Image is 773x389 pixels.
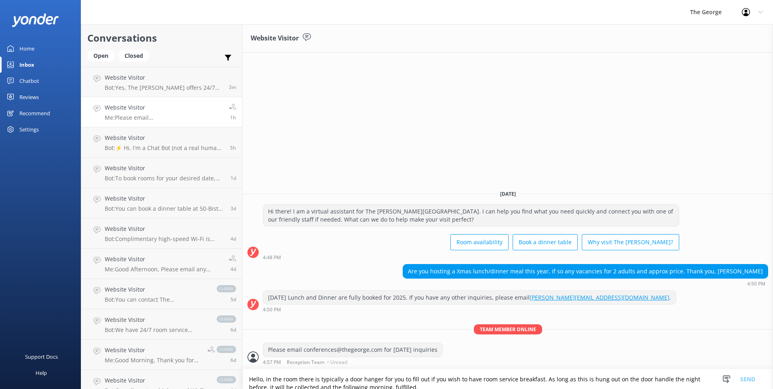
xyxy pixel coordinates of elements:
p: Bot: ⚡ Hi, I'm a Chat Bot (not a real human), so I don't have all the answers. I don't have the a... [105,144,224,152]
h4: Website Visitor [105,103,223,112]
h4: Website Visitor [105,346,201,355]
a: Website VisitorMe:Good Afternoon, Please email any reservation's enquiries to [EMAIL_ADDRESS][DOM... [81,249,242,279]
span: 01:55pm 13-Aug-2025 (UTC +12:00) Pacific/Auckland [230,326,236,333]
div: Recommend [19,105,50,121]
a: Open [87,51,118,60]
span: 09:55am 16-Aug-2025 (UTC +12:00) Pacific/Auckland [230,205,236,212]
span: Reception Team [287,360,324,365]
button: Why visit The [PERSON_NAME]? [582,234,679,250]
div: 04:50pm 19-Aug-2025 (UTC +12:00) Pacific/Auckland [263,307,676,312]
h4: Website Visitor [105,376,209,385]
h4: Website Visitor [105,315,209,324]
strong: 4:57 PM [263,360,281,365]
div: Inbox [19,57,34,73]
div: Settings [19,121,39,137]
h4: Website Visitor [105,133,224,142]
div: Home [19,40,34,57]
button: Book a dinner table [513,234,578,250]
div: Reviews [19,89,39,105]
p: Bot: To book rooms for your desired date, please visit our website at [URL][DOMAIN_NAME]. If you ... [105,175,224,182]
a: Website VisitorMe:Please email conferences@thegeorge,com for [DATE] inquiries1h [81,97,242,127]
span: 10:15am 14-Aug-2025 (UTC +12:00) Pacific/Auckland [230,296,236,303]
h4: Website Visitor [105,255,223,264]
div: Please email conferences@thegeorge,com for [DATE] inquiries [263,343,442,357]
a: Website VisitorMe:Good Morning, Thank you for your recent enquiry. Please provide your name and c... [81,340,242,370]
span: 12:11pm 15-Aug-2025 (UTC +12:00) Pacific/Auckland [230,266,236,273]
h4: Website Visitor [105,73,223,82]
p: Bot: Yes, The [PERSON_NAME] offers 24/7 room service, so you can enjoy breakfast in your room. Yo... [105,84,223,91]
p: Bot: Complimentary high-speed Wi-Fi is available to guests for multiple devices. A password will ... [105,235,224,243]
h4: Website Visitor [105,194,224,203]
img: yonder-white-logo.png [12,13,59,27]
a: Website VisitorBot:Yes, The [PERSON_NAME] offers 24/7 room service, so you can enjoy breakfast in... [81,67,242,97]
span: closed [217,346,236,353]
p: Bot: We have 24/7 room service available at the hotel. You can view the menu and learn more about... [105,326,209,334]
p: Me: Good Afternoon, Please email any reservation's enquiries to [EMAIL_ADDRESS][DOMAIN_NAME] [105,266,223,273]
span: 04:21pm 15-Aug-2025 (UTC +12:00) Pacific/Auckland [230,235,236,242]
div: 04:57pm 19-Aug-2025 (UTC +12:00) Pacific/Auckland [263,359,443,365]
div: 04:50pm 19-Aug-2025 (UTC +12:00) Pacific/Auckland [403,281,768,286]
span: Team member online [474,324,542,334]
p: Me: Please email conferences@thegeorge,com for [DATE] inquiries [105,114,223,121]
h3: Website Visitor [251,33,299,44]
a: Website VisitorBot:We have 24/7 room service available at the hotel. You can view the menu and le... [81,309,242,340]
div: [DATE] Lunch and Dinner are fully booked for 2025. If you have any other inquiries, please email . [263,291,676,304]
a: Website VisitorBot:Complimentary high-speed Wi-Fi is available to guests for multiple devices. A ... [81,218,242,249]
p: Bot: You can book a dinner table at 50-Bistro using their online availability and booking functio... [105,205,224,212]
a: Website VisitorBot:You can book a dinner table at 50-Bistro using their online availability and b... [81,188,242,218]
span: closed [217,285,236,292]
a: Website VisitorBot:To book rooms for your desired date, please visit our website at [URL][DOMAIN_... [81,158,242,188]
h4: Website Visitor [105,285,209,294]
a: Website VisitorBot:You can contact The [PERSON_NAME] via email at [EMAIL_ADDRESS][DOMAIN_NAME].cl... [81,279,242,309]
span: closed [217,315,236,323]
strong: 4:50 PM [747,281,765,286]
div: Are you hosting a Xmas lunch/dinner meal this year, if so any vacancies for 2 adults and approx p... [403,264,768,278]
a: Website VisitorBot:⚡ Hi, I'm a Chat Bot (not a real human), so I don't have all the answers. I do... [81,127,242,158]
strong: 4:50 PM [263,307,281,312]
div: Support Docs [25,349,58,365]
span: • Unread [327,360,347,365]
p: Bot: You can contact The [PERSON_NAME] via email at [EMAIL_ADDRESS][DOMAIN_NAME]. [105,296,209,303]
h4: Website Visitor [105,224,224,233]
span: 11:49am 13-Aug-2025 (UTC +12:00) Pacific/Auckland [230,357,236,364]
h2: Conversations [87,30,236,46]
span: [DATE] [495,190,521,197]
div: 04:48pm 19-Aug-2025 (UTC +12:00) Pacific/Auckland [263,254,679,260]
div: Hi there! I am a virtual assistant for The [PERSON_NAME][GEOGRAPHIC_DATA]. I can help you find wh... [263,205,679,226]
p: Me: Good Morning, Thank you for your recent enquiry. Please provide your name and contact details... [105,357,201,364]
a: [PERSON_NAME][EMAIL_ADDRESS][DOMAIN_NAME] [530,294,670,301]
span: closed [217,376,236,383]
span: 01:18pm 19-Aug-2025 (UTC +12:00) Pacific/Auckland [230,144,236,151]
div: Open [87,50,114,62]
div: Closed [118,50,149,62]
div: Chatbot [19,73,39,89]
button: Room availability [450,234,509,250]
span: 06:43pm 19-Aug-2025 (UTC +12:00) Pacific/Auckland [229,84,236,91]
span: 04:57pm 19-Aug-2025 (UTC +12:00) Pacific/Auckland [230,114,236,121]
a: Closed [118,51,153,60]
h4: Website Visitor [105,164,224,173]
div: Help [36,365,47,381]
span: 11:52am 18-Aug-2025 (UTC +12:00) Pacific/Auckland [230,175,236,182]
strong: 4:48 PM [263,255,281,260]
